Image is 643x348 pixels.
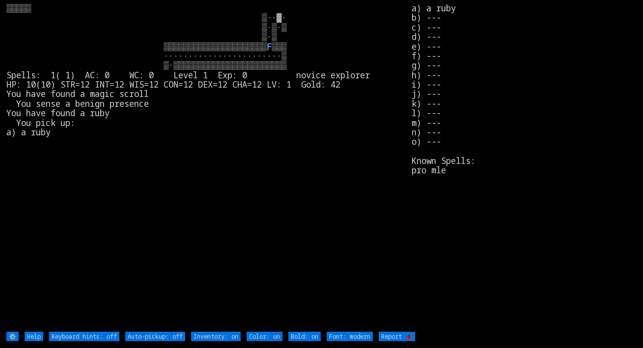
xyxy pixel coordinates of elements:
[125,332,185,341] input: Auto-pickup: off
[379,332,415,341] input: Report 🐞
[288,332,321,341] input: Bold: on
[191,332,241,341] input: Inventory: on
[25,332,43,341] input: Help
[6,3,412,331] larn: ▒▒▒▒▒ ▒··▓· ▒·▒·▒ ▒·▒ ▒▒▒▒▒▒▒▒▒▒▒▒▒▒▒▒▒▒▒▒▒ ▒▒▒ ························▒ ▒·▒▒▒▒▒▒▒▒▒▒▒▒▒▒▒▒▒▒▒▒▒...
[327,332,373,341] input: Font: modern
[412,3,637,331] stats: a) a ruby b) --- c) --- d) --- e) --- f) --- g) --- h) --- i) --- j) --- k) --- l) --- m) --- n) ...
[6,332,19,341] input: ⚙️
[267,41,272,52] font: F
[247,332,282,341] input: Color: on
[49,332,119,341] input: Keyboard hints: off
